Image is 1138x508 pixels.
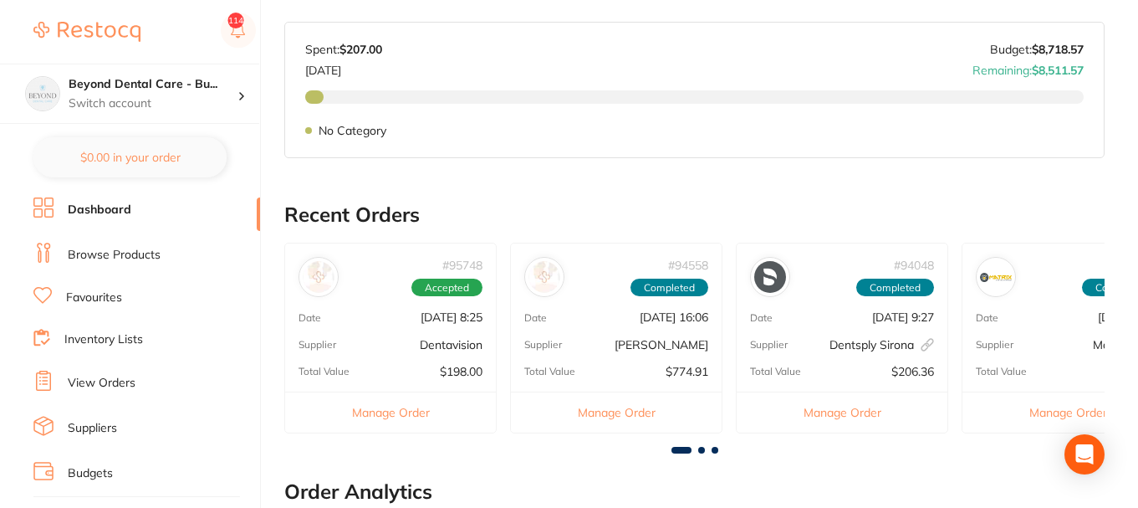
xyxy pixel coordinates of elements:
[872,310,934,324] p: [DATE] 9:27
[750,312,773,324] p: Date
[284,203,1105,227] h2: Recent Orders
[420,338,482,351] p: Dentavision
[64,331,143,348] a: Inventory Lists
[976,366,1027,377] p: Total Value
[440,365,482,378] p: $198.00
[303,261,334,293] img: Dentavision
[26,77,59,110] img: Beyond Dental Care - Burpengary
[68,375,135,392] a: View Orders
[750,339,788,351] p: Supplier
[980,261,1012,293] img: Matrixdental
[1032,63,1084,78] strong: $8,511.57
[69,76,237,93] h4: Beyond Dental Care - Burpengary
[33,13,140,51] a: Restocq Logo
[511,392,722,433] button: Manage Order
[524,312,547,324] p: Date
[891,365,934,378] p: $206.36
[972,57,1084,77] p: Remaining:
[68,202,131,218] a: Dashboard
[68,247,161,264] a: Browse Products
[976,339,1013,351] p: Supplier
[990,43,1084,56] p: Budget:
[305,57,382,77] p: [DATE]
[829,338,934,351] p: Dentsply Sirona
[1032,42,1084,57] strong: $8,718.57
[750,366,801,377] p: Total Value
[524,366,575,377] p: Total Value
[69,95,237,112] p: Switch account
[68,465,113,482] a: Budgets
[66,290,122,306] a: Favourites
[442,259,482,272] p: # 95748
[421,310,482,324] p: [DATE] 8:25
[1064,434,1105,475] div: Open Intercom Messenger
[339,42,382,57] strong: $207.00
[640,310,708,324] p: [DATE] 16:06
[666,365,708,378] p: $774.91
[68,420,117,437] a: Suppliers
[285,392,496,433] button: Manage Order
[33,137,227,177] button: $0.00 in your order
[33,22,140,42] img: Restocq Logo
[411,279,482,297] span: Accepted
[319,124,386,137] p: No Category
[284,480,1105,504] h2: Order Analytics
[305,43,382,56] p: Spent:
[630,279,708,297] span: Completed
[299,312,321,324] p: Date
[856,279,934,297] span: Completed
[754,261,786,293] img: Dentsply Sirona
[299,339,336,351] p: Supplier
[976,312,998,324] p: Date
[528,261,560,293] img: Henry Schein Halas
[668,259,708,272] p: # 94558
[894,259,934,272] p: # 94048
[737,392,947,433] button: Manage Order
[524,339,562,351] p: Supplier
[615,338,708,351] p: [PERSON_NAME]
[299,366,350,377] p: Total Value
